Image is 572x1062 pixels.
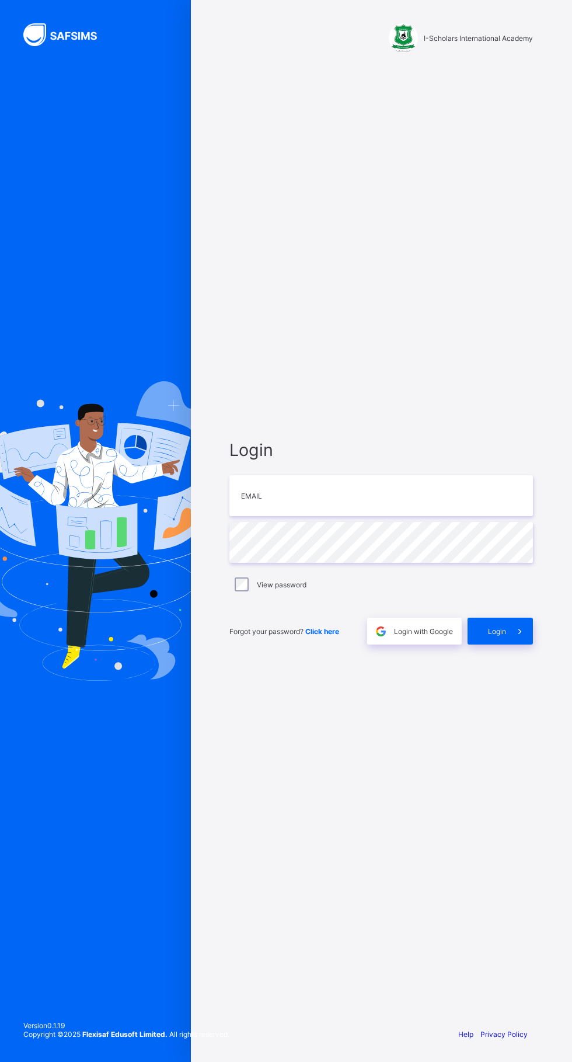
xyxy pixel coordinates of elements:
[480,1030,528,1039] a: Privacy Policy
[305,627,339,636] a: Click here
[488,627,506,636] span: Login
[23,1021,229,1030] span: Version 0.1.19
[229,627,339,636] span: Forgot your password?
[257,580,306,589] label: View password
[424,34,533,43] span: I-Scholars International Academy
[23,1030,229,1039] span: Copyright © 2025 All rights reserved.
[82,1030,168,1039] strong: Flexisaf Edusoft Limited.
[374,625,388,638] img: google.396cfc9801f0270233282035f929180a.svg
[394,627,453,636] span: Login with Google
[23,23,111,46] img: SAFSIMS Logo
[458,1030,473,1039] a: Help
[229,440,533,460] span: Login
